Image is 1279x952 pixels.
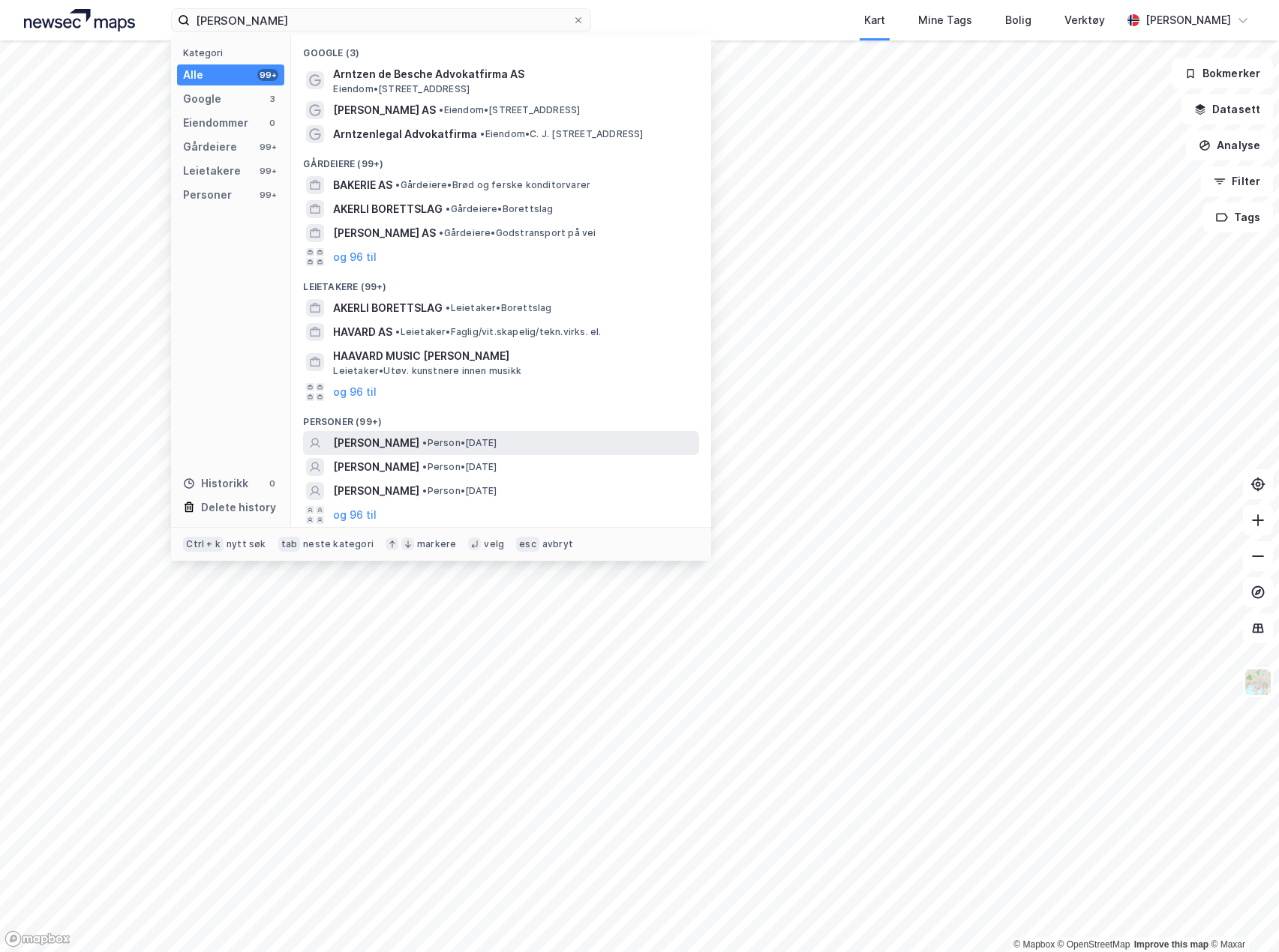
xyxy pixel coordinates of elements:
input: Søk på adresse, matrikkel, gårdeiere, leietakere eller personer [190,9,572,31]
a: Mapbox [1013,939,1055,950]
div: tab [278,537,301,552]
div: 0 [266,117,278,129]
button: Datasett [1181,94,1273,124]
span: [PERSON_NAME] [333,458,419,476]
button: og 96 til [333,383,377,401]
iframe: Chat Widget [1204,880,1279,952]
div: Eiendommer [183,114,248,132]
div: neste kategori [303,538,374,550]
div: Kontrollprogram for chat [1204,880,1279,952]
div: 0 [266,477,278,489]
span: Eiendom • [STREET_ADDRESS] [439,104,580,116]
span: • [395,326,400,337]
span: AKERLI BORETTSLAG [333,299,443,317]
div: Ctrl + k [183,537,224,552]
span: • [439,104,443,115]
span: Person • [DATE] [422,437,497,449]
span: [PERSON_NAME] [333,482,419,500]
span: Leietaker • Faglig/vit.skapelig/tekn.virks. el. [395,326,601,338]
span: • [395,179,400,190]
div: [PERSON_NAME] [1145,11,1231,29]
span: • [422,485,427,496]
div: Kategori [183,47,284,58]
span: AKERLI BORETTSLAG [333,200,443,218]
span: Gårdeiere • Godstransport på vei [439,227,596,239]
span: Arntzen de Besche Advokatfirma AS [333,65,693,83]
div: nytt søk [227,538,266,550]
div: avbryt [542,538,573,550]
span: • [446,302,450,313]
div: Google [183,90,221,108]
div: Delete history [201,498,276,516]
button: Filter [1201,166,1273,196]
span: HAVARD AS [333,323,392,341]
img: Z [1244,668,1272,696]
div: 99+ [257,189,278,201]
div: Alle [183,66,203,84]
div: 99+ [257,141,278,153]
span: • [422,461,427,472]
button: Bokmerker [1172,58,1273,88]
div: Bolig [1005,11,1031,29]
div: Gårdeiere (99+) [291,146,711,173]
span: Leietaker • Utøv. kunstnere innen musikk [333,365,521,377]
span: [PERSON_NAME] [333,434,419,452]
span: [PERSON_NAME] AS [333,224,436,242]
a: Mapbox homepage [5,930,71,948]
div: Historikk [183,475,248,492]
span: Gårdeiere • Borettslag [446,203,553,215]
div: Personer [183,186,232,204]
div: esc [516,537,539,552]
span: Leietaker • Borettslag [446,302,551,314]
span: Gårdeiere • Brød og ferske konditorvarer [395,179,590,191]
span: Eiendom • C. J. [STREET_ADDRESS] [480,128,643,140]
div: Personer (99+) [291,404,711,431]
div: Google (3) [291,35,711,62]
div: Mine Tags [918,11,972,29]
div: 3 [266,93,278,105]
span: Person • [DATE] [422,485,497,497]
div: markere [417,538,456,550]
span: • [480,128,485,139]
button: og 96 til [333,506,377,524]
span: [PERSON_NAME] AS [333,101,436,119]
a: Improve this map [1134,939,1208,950]
button: og 96 til [333,248,377,266]
div: Verktøy [1064,11,1105,29]
span: • [439,227,443,238]
div: Leietakere [183,162,241,180]
div: Gårdeiere [183,138,237,156]
button: Analyse [1186,130,1273,160]
div: 99+ [257,165,278,177]
button: Tags [1203,202,1273,232]
span: Person • [DATE] [422,461,497,473]
span: Arntzenlegal Advokatfirma [333,125,477,143]
span: • [446,203,450,214]
span: BAKERIE AS [333,176,392,194]
div: Kart [864,11,885,29]
div: velg [484,538,504,550]
div: 99+ [257,69,278,81]
a: OpenStreetMap [1058,939,1130,950]
div: Leietakere (99+) [291,269,711,296]
span: • [422,437,427,448]
img: logo.a4113a55bc3d86da70a041830d287a7e.svg [24,9,135,31]
span: Eiendom • [STREET_ADDRESS] [333,83,470,95]
span: HAAVARD MUSIC [PERSON_NAME] [333,347,693,365]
